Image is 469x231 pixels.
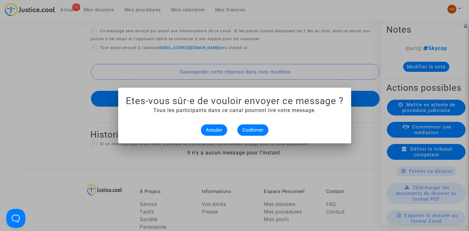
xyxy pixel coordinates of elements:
button: Annuler [201,124,227,136]
span: Confirmer [242,127,263,133]
button: Confirmer [237,124,268,136]
span: Tous les participants dans ce canal pourront lire votre message. [153,107,316,113]
iframe: Help Scout Beacon - Open [6,209,25,228]
span: Annuler [206,127,222,133]
h1: Etes-vous sûr·e de vouloir envoyer ce message ? [126,95,344,107]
